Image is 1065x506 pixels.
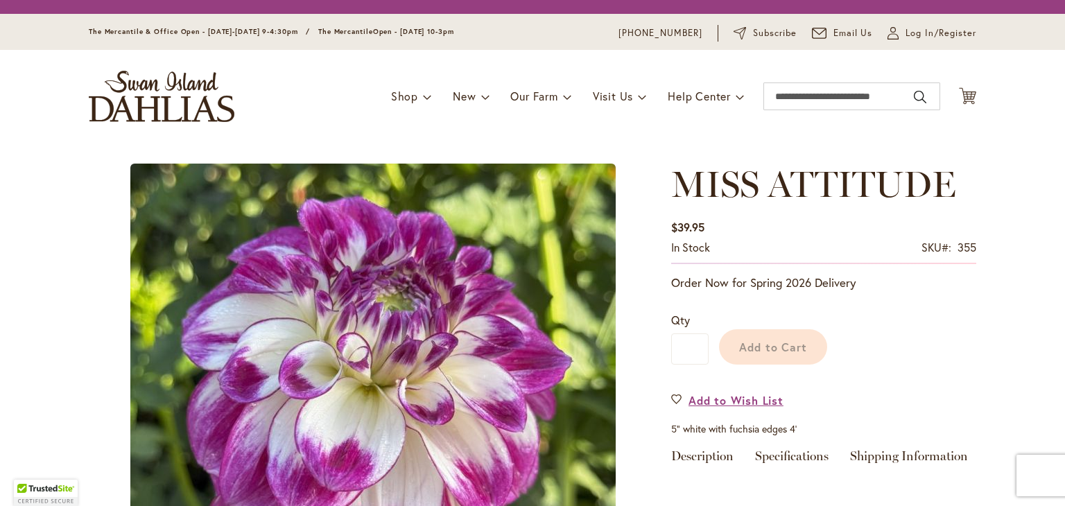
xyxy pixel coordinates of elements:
a: Log In/Register [887,26,976,40]
a: Subscribe [734,26,797,40]
a: Add to Wish List [671,392,783,408]
p: Order Now for Spring 2026 Delivery [671,274,976,291]
span: Add to Wish List [689,392,783,408]
span: Email Us [833,26,873,40]
a: [PHONE_NUMBER] [618,26,702,40]
a: store logo [89,71,234,122]
div: Availability [671,240,710,256]
span: $39.95 [671,220,704,234]
div: TrustedSite Certified [14,480,78,506]
span: Open - [DATE] 10-3pm [373,27,454,36]
span: Qty [671,313,690,327]
strong: SKU [921,240,951,254]
span: Help Center [668,89,731,103]
span: The Mercantile & Office Open - [DATE]-[DATE] 9-4:30pm / The Mercantile [89,27,373,36]
button: Search [914,86,926,108]
span: Visit Us [593,89,633,103]
a: Description [671,450,734,470]
span: In stock [671,240,710,254]
span: MISS ATTITUDE [671,162,956,206]
div: Detailed Product Info [671,450,976,470]
a: Email Us [812,26,873,40]
p: 5” white with fuchsia edges 4’ [671,422,976,436]
span: Subscribe [753,26,797,40]
div: 355 [958,240,976,256]
span: New [453,89,476,103]
span: Our Farm [510,89,557,103]
span: Shop [391,89,418,103]
a: Specifications [755,450,829,470]
span: Log In/Register [906,26,976,40]
a: Shipping Information [850,450,968,470]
